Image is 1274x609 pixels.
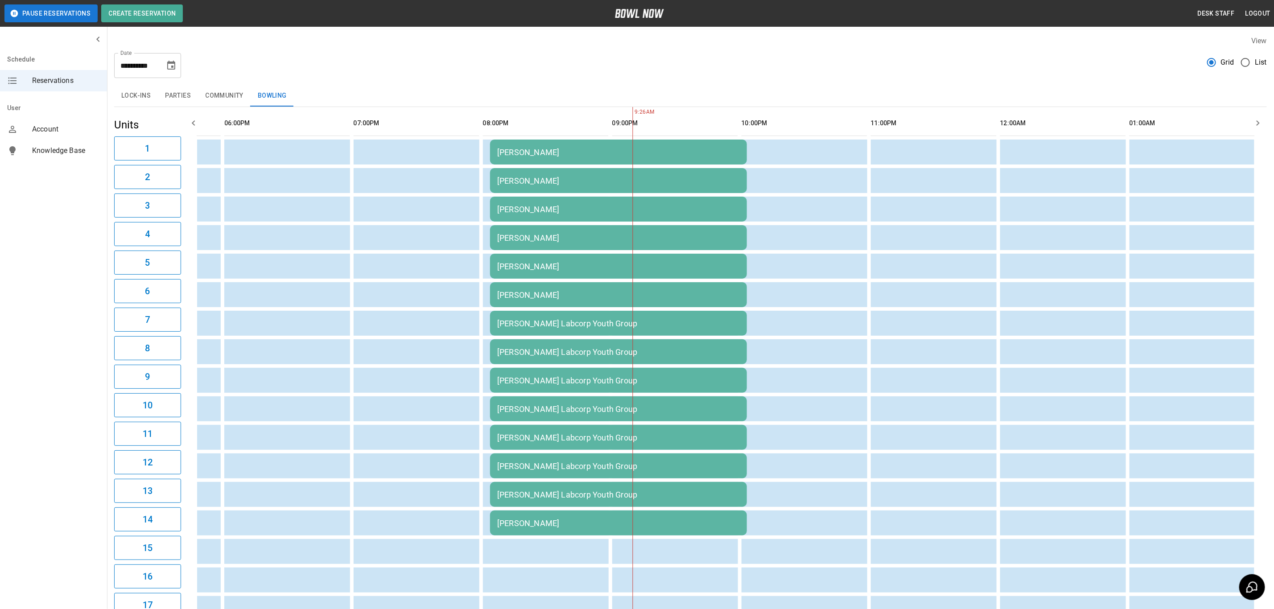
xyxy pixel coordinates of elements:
button: Create Reservation [101,4,183,22]
h6: 16 [143,569,153,584]
h6: 10 [143,398,153,412]
div: [PERSON_NAME] Labcorp Youth Group [497,433,740,442]
button: 15 [114,536,181,560]
img: logo [615,9,664,18]
h6: 15 [143,541,153,555]
h6: 5 [145,255,150,270]
span: Account [32,124,100,135]
button: 12 [114,450,181,474]
h6: 9 [145,370,150,384]
button: 1 [114,136,181,160]
button: 13 [114,479,181,503]
button: 9 [114,365,181,389]
span: Knowledge Base [32,145,100,156]
button: Choose date, selected date is Oct 10, 2025 [162,57,180,74]
h6: 2 [145,170,150,184]
button: 10 [114,393,181,417]
button: Parties [158,85,198,107]
h6: 7 [145,313,150,327]
h5: Units [114,118,181,132]
div: [PERSON_NAME] [497,290,740,300]
h6: 11 [143,427,153,441]
button: 2 [114,165,181,189]
button: 5 [114,251,181,275]
span: Reservations [32,75,100,86]
div: [PERSON_NAME] [497,262,740,271]
button: Bowling [251,85,294,107]
button: 16 [114,564,181,588]
div: [PERSON_NAME] Labcorp Youth Group [497,404,740,414]
div: [PERSON_NAME] [497,176,740,185]
button: 3 [114,193,181,218]
div: [PERSON_NAME] [497,148,740,157]
button: Desk Staff [1194,5,1238,22]
h6: 1 [145,141,150,156]
div: [PERSON_NAME] Labcorp Youth Group [497,376,740,385]
div: [PERSON_NAME] Labcorp Youth Group [497,347,740,357]
h6: 13 [143,484,153,498]
div: [PERSON_NAME] [497,233,740,243]
span: List [1255,57,1267,68]
div: [PERSON_NAME] [497,518,740,528]
button: Community [198,85,251,107]
div: [PERSON_NAME] Labcorp Youth Group [497,319,740,328]
div: [PERSON_NAME] Labcorp Youth Group [497,490,740,499]
h6: 6 [145,284,150,298]
h6: 8 [145,341,150,355]
label: View [1251,37,1267,45]
div: inventory tabs [114,85,1267,107]
span: Grid [1221,57,1234,68]
button: 7 [114,308,181,332]
h6: 3 [145,198,150,213]
button: 14 [114,507,181,531]
button: Pause Reservations [4,4,98,22]
button: 11 [114,422,181,446]
button: Logout [1242,5,1274,22]
button: 4 [114,222,181,246]
div: [PERSON_NAME] Labcorp Youth Group [497,461,740,471]
h6: 4 [145,227,150,241]
h6: 14 [143,512,153,527]
span: 9:26AM [633,108,635,117]
div: [PERSON_NAME] [497,205,740,214]
button: 6 [114,279,181,303]
button: Lock-ins [114,85,158,107]
h6: 12 [143,455,153,469]
button: 8 [114,336,181,360]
